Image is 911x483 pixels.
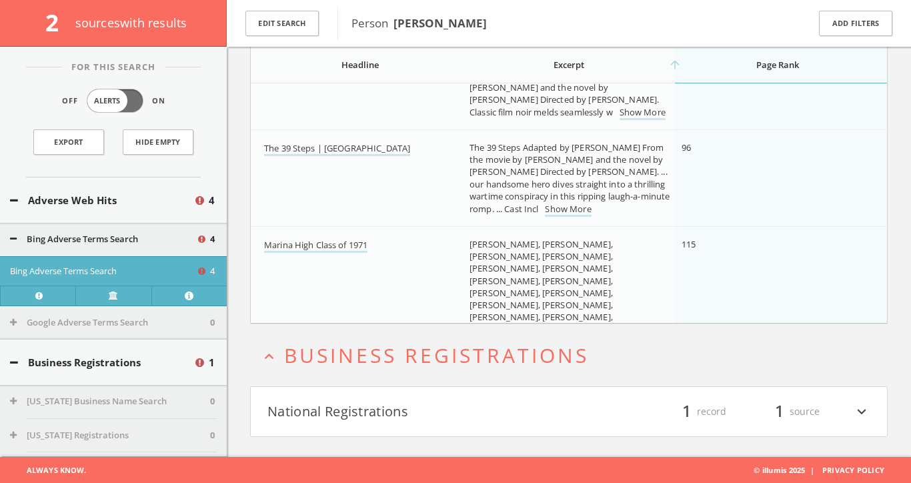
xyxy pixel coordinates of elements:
[341,59,379,71] span: Headline
[10,395,210,408] button: [US_STATE] Business Name Search
[75,15,187,31] span: source s with results
[805,465,820,475] span: |
[853,400,870,423] i: expand_more
[61,61,165,74] span: For This Search
[769,400,790,423] span: 1
[209,355,215,370] span: 1
[264,239,367,253] a: Marina High Class of 1971
[264,142,410,156] a: The 39 Steps | [GEOGRAPHIC_DATA]
[554,59,584,71] span: Excerpt
[10,355,193,370] button: Business Registrations
[682,238,696,250] span: 115
[756,59,799,71] span: Page Rank
[822,465,884,475] a: Privacy Policy
[819,11,892,37] button: Add Filters
[740,400,820,423] div: source
[10,193,193,208] button: Adverse Web Hits
[245,11,319,37] button: Edit Search
[75,286,151,306] a: Verify at source
[668,58,682,71] i: arrow_upward
[62,95,78,107] span: Off
[210,395,215,408] span: 0
[620,106,666,120] a: Show More
[10,265,196,278] button: Bing Adverse Terms Search
[210,316,215,330] span: 0
[209,193,215,208] span: 4
[210,265,215,278] span: 4
[210,233,215,246] span: 4
[210,429,215,442] span: 0
[393,15,487,31] b: [PERSON_NAME]
[10,429,210,442] button: [US_STATE] Registrations
[260,344,888,366] button: expand_lessBusiness Registrations
[33,129,104,155] a: Export
[260,348,278,366] i: expand_less
[545,203,591,217] a: Show More
[267,400,569,423] button: National Registrations
[646,400,726,423] div: record
[676,400,697,423] span: 1
[470,238,613,360] span: [PERSON_NAME], [PERSON_NAME], [PERSON_NAME], [PERSON_NAME], [PERSON_NAME], [PERSON_NAME], [PERSON...
[284,342,589,369] span: Business Registrations
[10,233,196,246] button: Bing Adverse Terms Search
[351,15,487,31] span: Person
[123,129,193,155] button: Hide Empty
[45,7,70,38] span: 2
[682,141,691,153] span: 96
[470,141,670,215] span: The 39 Steps Adapted by [PERSON_NAME] From the movie by [PERSON_NAME] and the novel by [PERSON_NA...
[152,95,165,107] span: On
[10,316,210,330] button: Google Adverse Terms Search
